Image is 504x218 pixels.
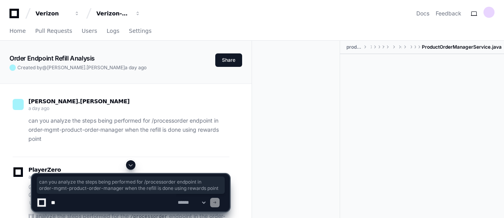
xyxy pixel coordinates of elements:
span: ProductOrderManagerService.java [422,44,502,50]
span: Created by [17,64,147,71]
span: product-order-manager-sms-xapi [346,44,361,50]
span: can you analyze the steps being performed for /processorder endpoint in order-mgmt-product-order-... [39,179,222,191]
a: Logs [107,22,119,40]
span: Settings [129,28,151,33]
a: Settings [129,22,151,40]
a: Home [9,22,26,40]
span: [PERSON_NAME].[PERSON_NAME] [47,64,125,70]
a: Users [82,22,97,40]
span: a day ago [125,64,147,70]
div: Verizon [36,9,70,17]
a: Pull Requests [35,22,72,40]
button: Verizon-Clarify-Order-Management [93,6,144,21]
span: Home [9,28,26,33]
p: can you analyze the steps being performed for /processorder endpoint in order-mgmt-product-order-... [28,116,229,143]
div: Verizon-Clarify-Order-Management [96,9,130,17]
span: Pull Requests [35,28,72,33]
button: Verizon [32,6,83,21]
button: Share [215,53,242,67]
button: Feedback [436,9,461,17]
span: Users [82,28,97,33]
app-text-character-animate: Order Endpoint Refill Analysis [9,54,95,62]
span: a day ago [28,105,49,111]
span: @ [42,64,47,70]
a: Docs [416,9,429,17]
span: [PERSON_NAME].[PERSON_NAME] [28,98,130,104]
span: Logs [107,28,119,33]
